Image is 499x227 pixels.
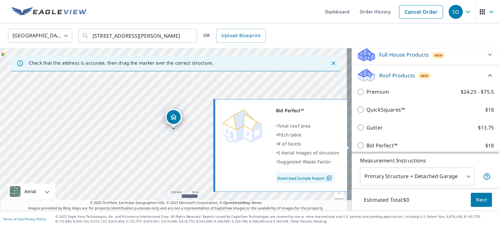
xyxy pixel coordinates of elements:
div: Primary Structure + Detached Garage [360,168,475,185]
p: Check that the address is accurate, then drag the marker over the correct structure. [29,60,213,66]
p: | [3,217,46,221]
p: QuickSquares™ [366,106,405,113]
p: $18 [485,106,494,113]
a: Terms [251,200,262,205]
button: Close [329,59,338,67]
div: • [276,130,339,139]
img: EV Logo [12,7,87,17]
span: Pitch table [278,132,301,138]
div: Bid Perfect™ [276,106,339,115]
div: • [276,139,339,148]
a: Upload Blueprint [216,29,266,43]
div: Aerial [22,184,38,200]
img: Premium [220,106,265,145]
a: Download Sample Report [276,173,335,183]
span: # of facets [278,141,301,147]
span: Your report will include the primary structure and a detached garage if one exists. [483,173,491,180]
div: OR [203,29,266,43]
button: Next [471,193,492,207]
p: Roof Products [379,72,415,79]
a: Privacy Policy [25,217,46,221]
a: Terms of Use [3,217,23,221]
p: Full House Products [379,51,429,59]
div: Roof ProductsNew [357,68,494,83]
a: Cancel Order [399,5,443,19]
p: Estimated Total: $0 [359,193,414,207]
div: Aerial [8,184,55,200]
span: 5 Aerial images of structure [278,150,339,156]
p: Gutter [366,124,383,131]
div: • [276,148,339,157]
div: Full House ProductsNew [357,47,494,62]
p: $24.25 - $75.5 [461,88,494,96]
p: Measurement Instructions [360,157,491,164]
img: Pdf Icon [325,175,333,181]
span: Upload Blueprint [221,32,260,40]
span: Total roof area [278,123,310,129]
div: • [276,121,339,130]
p: Bid Perfect™ [366,142,397,149]
span: New [421,73,428,78]
div: [GEOGRAPHIC_DATA] [8,27,72,45]
a: OpenStreetMap [223,200,250,205]
input: Search by address or latitude-longitude [93,27,184,45]
p: © 2025 Eagle View Technologies, Inc. and Pictometry International Corp. All Rights Reserved. Repo... [55,214,496,224]
p: $18 [485,142,494,149]
span: Suggested Waste Factor [278,159,331,165]
span: Next [476,196,487,204]
div: SO [449,5,463,19]
p: $13.75 [478,124,494,131]
div: • [276,157,339,166]
p: Premium [366,88,389,96]
span: New [435,53,442,58]
div: Dropped pin, building 1, Residential property, 6199 Creekford Dr Lithonia, GA 30058 [165,109,182,129]
span: © 2025 TomTom, Earthstar Geographics SIO, © 2025 Microsoft Corporation, © [90,200,262,206]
